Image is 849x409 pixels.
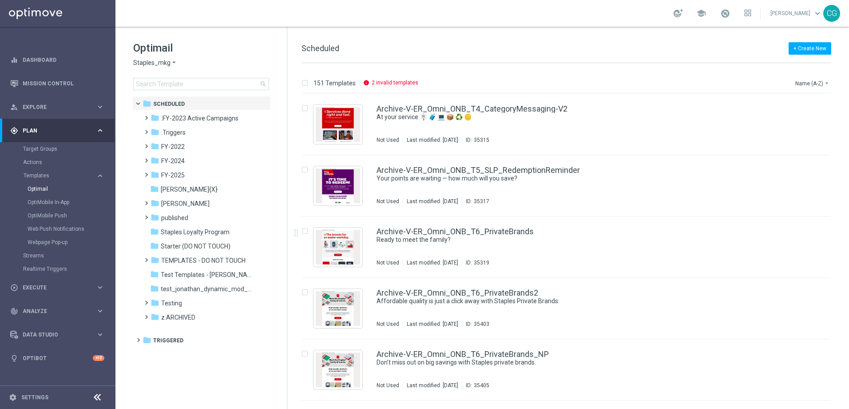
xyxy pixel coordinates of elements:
[23,262,115,276] div: Realtime Triggers
[10,80,105,87] div: Mission Control
[462,259,489,266] div: ID:
[161,185,218,193] span: jonathan_pr_test_{X}
[96,330,104,339] i: keyboard_arrow_right
[789,42,831,55] button: + Create New
[150,227,159,236] i: folder
[377,289,538,297] a: Archive-V-ER_Omni_ONB_T6_PrivateBrands2
[161,299,182,307] span: Testing
[403,259,462,266] div: Last modified: [DATE]
[23,172,105,179] div: Templates keyboard_arrow_right
[23,346,93,370] a: Optibot
[462,198,489,205] div: ID:
[96,172,104,180] i: keyboard_arrow_right
[770,7,823,20] a: [PERSON_NAME]keyboard_arrow_down
[151,298,159,307] i: folder
[403,198,462,205] div: Last modified: [DATE]
[161,242,230,250] span: Starter (DO NOT TOUCH)
[10,346,104,370] div: Optibot
[133,59,178,67] button: Staples_mkg arrow_drop_down
[10,56,18,64] i: equalizer
[161,157,185,165] span: FY-2024
[10,354,18,362] i: lightbulb
[23,142,115,156] div: Target Groups
[28,199,92,206] a: OptiMobile In-App
[462,136,489,144] div: ID:
[316,168,360,203] img: 35317.jpeg
[377,236,773,244] a: Ready to meet the family?
[28,222,115,236] div: Web Push Notifications
[377,198,399,205] div: Not Used
[377,113,793,121] div: At your service 🪧 🧳 💻 📦 ♻️ 🪙
[377,350,549,358] a: Archive-V-ER_Omni_ONB_T6_PrivateBrands_NP
[161,128,186,136] span: .Triggers
[403,136,462,144] div: Last modified: [DATE]
[23,265,92,273] a: Realtime Triggers
[10,284,18,292] i: play_circle_outline
[377,113,773,121] a: At your service 🪧 🧳 💻 📦 ♻️ 🪙
[28,225,92,233] a: Web Push Notifications
[151,113,159,122] i: folder
[293,94,847,155] div: Press SPACE to select this row.
[153,337,183,345] span: Triggered
[28,209,115,222] div: OptiMobile Push
[151,256,159,265] i: folder
[474,321,489,328] div: 35403
[377,236,793,244] div: Ready to meet the family?
[377,174,793,183] div: Your points are waiting — how much will you save?
[28,239,92,246] a: Webpage Pop-up
[133,78,269,90] input: Search Template
[28,236,115,249] div: Webpage Pop-up
[823,80,830,87] i: arrow_drop_down
[151,199,159,208] i: folder
[161,285,252,293] span: test_jonathan_dynamic_mod_{X}
[28,212,92,219] a: OptiMobile Push
[151,213,159,222] i: folder
[10,56,105,64] button: equalizer Dashboard
[151,170,159,179] i: folder
[462,321,489,328] div: ID:
[377,297,773,305] a: Affordable quality is just a click away with Staples Private Brands.
[823,5,840,22] div: CG
[403,382,462,389] div: Last modified: [DATE]
[23,285,96,290] span: Execute
[151,156,159,165] i: folder
[151,142,159,151] i: folder
[10,308,105,315] button: track_changes Analyze keyboard_arrow_right
[23,128,96,133] span: Plan
[260,80,267,88] span: search
[9,393,17,401] i: settings
[23,72,104,95] a: Mission Control
[133,41,269,55] h1: Optimail
[363,80,369,86] i: info
[377,382,399,389] div: Not Used
[462,382,489,389] div: ID:
[10,355,105,362] div: lightbulb Optibot +10
[377,358,773,367] a: Don’t miss out on big savings with Staples private brands.
[293,278,847,339] div: Press SPACE to select this row.
[150,284,159,293] i: folder
[372,79,418,86] p: 2 invalid templates
[377,136,399,144] div: Not Used
[10,127,96,135] div: Plan
[377,228,534,236] a: Archive-V-ER_Omni_ONB_T6_PrivateBrands
[150,184,159,193] i: folder
[96,126,104,135] i: keyboard_arrow_right
[150,241,159,250] i: folder
[151,313,159,321] i: folder
[161,228,230,236] span: Staples Loyalty Program
[10,72,104,95] div: Mission Control
[10,307,96,315] div: Analyze
[24,173,96,178] div: Templates
[10,307,18,315] i: track_changes
[28,182,115,196] div: Optimail
[153,100,185,108] span: Scheduled
[474,198,489,205] div: 35317
[10,104,105,111] button: person_search Explore keyboard_arrow_right
[313,79,356,87] p: 151 Templates
[133,59,171,67] span: Staples_mkg
[377,174,773,183] a: Your points are waiting — how much will you save?
[10,331,105,338] div: Data Studio keyboard_arrow_right
[21,395,48,400] a: Settings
